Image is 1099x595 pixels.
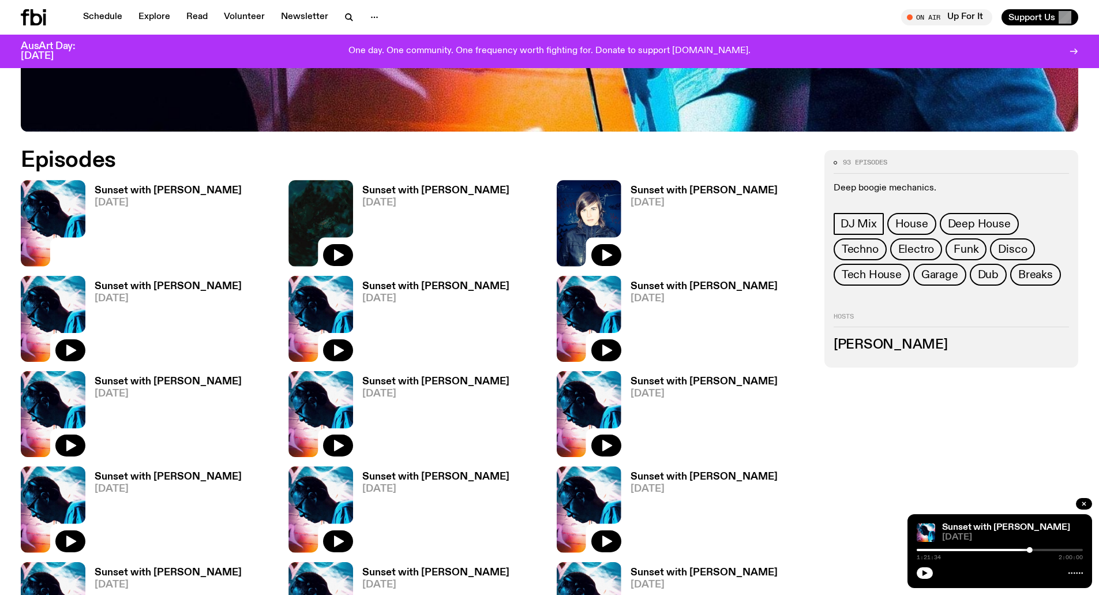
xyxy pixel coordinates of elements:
[85,472,242,552] a: Sunset with [PERSON_NAME][DATE]
[990,238,1035,260] a: Disco
[21,150,721,171] h2: Episodes
[557,371,621,457] img: Simon Caldwell stands side on, looking downwards. He has headphones on. Behind him is a brightly ...
[631,282,778,291] h3: Sunset with [PERSON_NAME]
[362,568,509,578] h3: Sunset with [PERSON_NAME]
[362,198,509,208] span: [DATE]
[362,580,509,590] span: [DATE]
[95,484,242,494] span: [DATE]
[76,9,129,25] a: Schedule
[946,238,987,260] a: Funk
[998,243,1027,256] span: Disco
[631,198,778,208] span: [DATE]
[95,472,242,482] h3: Sunset with [PERSON_NAME]
[95,198,242,208] span: [DATE]
[834,339,1069,351] h3: [PERSON_NAME]
[621,282,778,362] a: Sunset with [PERSON_NAME][DATE]
[353,472,509,552] a: Sunset with [PERSON_NAME][DATE]
[895,218,928,230] span: House
[841,218,877,230] span: DJ Mix
[921,268,958,281] span: Garage
[362,472,509,482] h3: Sunset with [PERSON_NAME]
[362,377,509,387] h3: Sunset with [PERSON_NAME]
[978,268,999,281] span: Dub
[274,9,335,25] a: Newsletter
[631,294,778,304] span: [DATE]
[95,377,242,387] h3: Sunset with [PERSON_NAME]
[890,238,943,260] a: Electro
[288,276,353,362] img: Simon Caldwell stands side on, looking downwards. He has headphones on. Behind him is a brightly ...
[631,568,778,578] h3: Sunset with [PERSON_NAME]
[1059,555,1083,560] span: 2:00:00
[85,186,242,266] a: Sunset with [PERSON_NAME][DATE]
[85,377,242,457] a: Sunset with [PERSON_NAME][DATE]
[834,264,910,286] a: Tech House
[917,523,935,542] img: Simon Caldwell stands side on, looking downwards. He has headphones on. Behind him is a brightly ...
[179,9,215,25] a: Read
[834,213,884,235] a: DJ Mix
[621,377,778,457] a: Sunset with [PERSON_NAME][DATE]
[362,389,509,399] span: [DATE]
[631,580,778,590] span: [DATE]
[353,282,509,362] a: Sunset with [PERSON_NAME][DATE]
[353,377,509,457] a: Sunset with [PERSON_NAME][DATE]
[557,276,621,362] img: Simon Caldwell stands side on, looking downwards. He has headphones on. Behind him is a brightly ...
[834,183,1069,194] p: Deep boogie mechanics.
[348,46,751,57] p: One day. One community. One frequency worth fighting for. Donate to support [DOMAIN_NAME].
[217,9,272,25] a: Volunteer
[631,186,778,196] h3: Sunset with [PERSON_NAME]
[21,276,85,362] img: Simon Caldwell stands side on, looking downwards. He has headphones on. Behind him is a brightly ...
[132,9,177,25] a: Explore
[95,186,242,196] h3: Sunset with [PERSON_NAME]
[1010,264,1061,286] a: Breaks
[942,533,1083,542] span: [DATE]
[557,466,621,552] img: Simon Caldwell stands side on, looking downwards. He has headphones on. Behind him is a brightly ...
[631,389,778,399] span: [DATE]
[353,186,509,266] a: Sunset with [PERSON_NAME][DATE]
[288,466,353,552] img: Simon Caldwell stands side on, looking downwards. He has headphones on. Behind him is a brightly ...
[362,282,509,291] h3: Sunset with [PERSON_NAME]
[95,282,242,291] h3: Sunset with [PERSON_NAME]
[834,313,1069,327] h2: Hosts
[1008,12,1055,23] span: Support Us
[85,282,242,362] a: Sunset with [PERSON_NAME][DATE]
[362,294,509,304] span: [DATE]
[21,180,85,266] img: Simon Caldwell stands side on, looking downwards. He has headphones on. Behind him is a brightly ...
[362,484,509,494] span: [DATE]
[621,186,778,266] a: Sunset with [PERSON_NAME][DATE]
[21,371,85,457] img: Simon Caldwell stands side on, looking downwards. He has headphones on. Behind him is a brightly ...
[887,213,936,235] a: House
[942,523,1070,532] a: Sunset with [PERSON_NAME]
[898,243,935,256] span: Electro
[843,159,887,166] span: 93 episodes
[842,243,879,256] span: Techno
[1002,9,1078,25] button: Support Us
[913,264,966,286] a: Garage
[95,389,242,399] span: [DATE]
[621,472,778,552] a: Sunset with [PERSON_NAME][DATE]
[970,264,1007,286] a: Dub
[95,294,242,304] span: [DATE]
[834,238,887,260] a: Techno
[631,484,778,494] span: [DATE]
[631,472,778,482] h3: Sunset with [PERSON_NAME]
[1018,268,1053,281] span: Breaks
[948,218,1011,230] span: Deep House
[95,580,242,590] span: [DATE]
[954,243,978,256] span: Funk
[901,9,992,25] button: On AirUp For It
[21,466,85,552] img: Simon Caldwell stands side on, looking downwards. He has headphones on. Behind him is a brightly ...
[362,186,509,196] h3: Sunset with [PERSON_NAME]
[917,555,941,560] span: 1:21:34
[288,371,353,457] img: Simon Caldwell stands side on, looking downwards. He has headphones on. Behind him is a brightly ...
[95,568,242,578] h3: Sunset with [PERSON_NAME]
[842,268,902,281] span: Tech House
[631,377,778,387] h3: Sunset with [PERSON_NAME]
[21,42,95,61] h3: AusArt Day: [DATE]
[940,213,1019,235] a: Deep House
